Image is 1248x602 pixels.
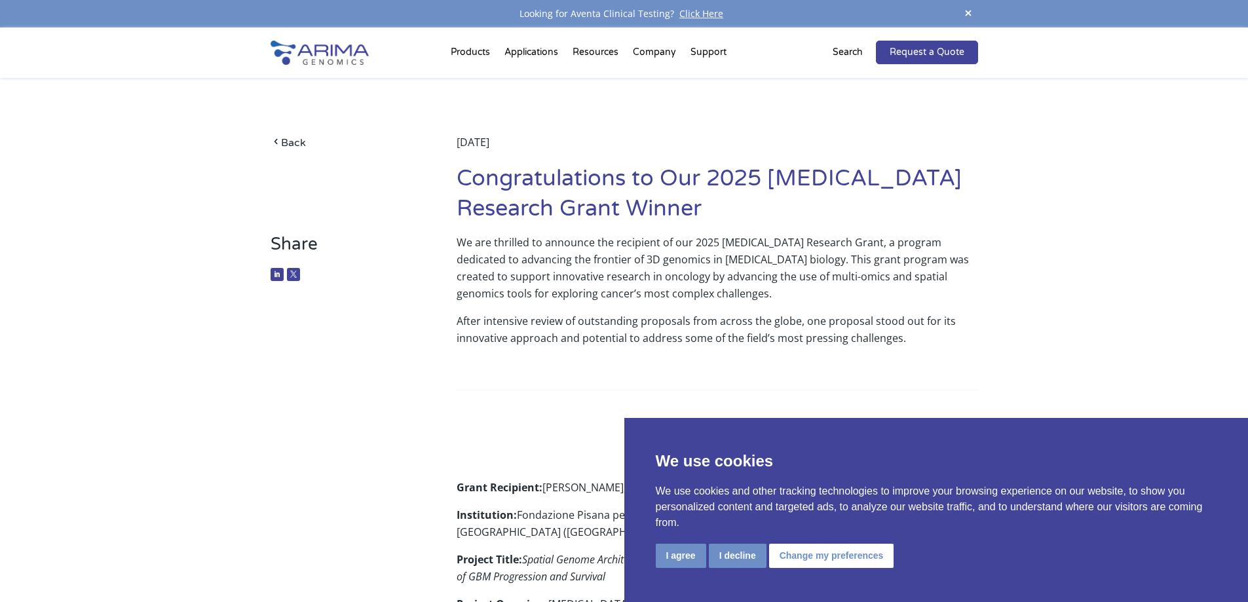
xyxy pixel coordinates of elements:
[457,234,977,312] p: We are thrilled to announce the recipient of our 2025 [MEDICAL_DATA] Research Grant, a program de...
[457,312,977,357] p: After intensive review of outstanding proposals from across the globe, one proposal stood out for...
[457,552,522,567] strong: Project Title:
[656,449,1217,473] p: We use cookies
[457,479,977,506] p: [PERSON_NAME], PhD
[457,506,977,551] p: Fondazione Pisana per [GEOGRAPHIC_DATA] ([GEOGRAPHIC_DATA])
[457,552,704,584] em: Spatial Genome Architecture as a Driver of GBM Progression and Survival
[876,41,978,64] a: Request a Quote
[709,544,766,568] button: I decline
[457,480,542,495] strong: Grant Recipient:
[457,164,977,234] h1: Congratulations to Our 2025 [MEDICAL_DATA] Research Grant Winner
[656,544,706,568] button: I agree
[457,134,977,164] div: [DATE]
[271,234,418,265] h3: Share
[656,483,1217,531] p: We use cookies and other tracking technologies to improve your browsing experience on our website...
[271,41,369,65] img: Arima-Genomics-logo
[674,7,728,20] a: Click Here
[457,508,517,522] strong: Institution:
[769,544,894,568] button: Change my preferences
[833,44,863,61] p: Search
[271,134,418,151] a: Back
[271,5,978,22] div: Looking for Aventa Clinical Testing?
